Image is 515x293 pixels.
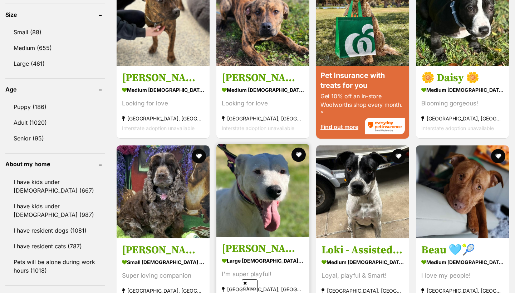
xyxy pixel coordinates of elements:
[421,257,504,267] strong: medium [DEMOGRAPHIC_DATA] Dog
[122,257,204,267] strong: small [DEMOGRAPHIC_DATA] Dog
[322,257,404,267] strong: medium [DEMOGRAPHIC_DATA] Dog
[222,85,304,95] strong: medium [DEMOGRAPHIC_DATA] Dog
[5,40,105,55] a: Medium (655)
[122,125,195,131] span: Interstate adoption unavailable
[117,145,210,238] img: Carla - Cocker Spaniel Dog
[421,99,504,109] div: Blooming gorgeous!
[216,66,309,139] a: [PERSON_NAME] medium [DEMOGRAPHIC_DATA] Dog Looking for love [GEOGRAPHIC_DATA], [GEOGRAPHIC_DATA]...
[122,99,204,109] div: Looking for love
[316,145,409,238] img: Loki - Assisted Rehome 🎾 - Australian Cattle Dog x Bull Arab Dog
[122,114,204,124] strong: [GEOGRAPHIC_DATA], [GEOGRAPHIC_DATA]
[391,149,406,163] button: favourite
[416,66,509,139] a: 🌼 Daisy 🌼 medium [DEMOGRAPHIC_DATA] Dog Blooming gorgeous! [GEOGRAPHIC_DATA], [GEOGRAPHIC_DATA] I...
[122,271,204,280] div: Super loving companion
[122,243,204,257] h3: [PERSON_NAME]
[5,131,105,146] a: Senior (95)
[122,71,204,85] h3: [PERSON_NAME]
[222,269,304,279] div: I'm super playful!
[222,242,304,255] h3: [PERSON_NAME] - Assisted Rehome 🌼
[5,11,105,18] header: Size
[322,243,404,257] h3: Loki - Assisted Rehome 🎾
[5,56,105,71] a: Large (461)
[242,279,257,292] span: Close
[222,114,304,124] strong: [GEOGRAPHIC_DATA], [GEOGRAPHIC_DATA]
[5,86,105,93] header: Age
[421,271,504,280] div: I love my people!
[416,145,509,238] img: Beau 🩵🎾 - American Staffordshire Terrier Dog
[122,85,204,95] strong: medium [DEMOGRAPHIC_DATA] Dog
[421,125,494,131] span: Interstate adoption unavailable
[5,174,105,198] a: I have kids under [DEMOGRAPHIC_DATA] (667)
[291,148,306,162] button: favourite
[222,125,294,131] span: Interstate adoption unavailable
[491,149,505,163] button: favourite
[322,271,404,280] div: Loyal, playful & Smart!
[5,25,105,40] a: Small (88)
[421,114,504,124] strong: [GEOGRAPHIC_DATA], [GEOGRAPHIC_DATA]
[5,115,105,130] a: Adult (1020)
[421,85,504,95] strong: medium [DEMOGRAPHIC_DATA] Dog
[5,223,105,238] a: I have resident dogs (1081)
[222,99,304,109] div: Looking for love
[5,239,105,254] a: I have resident cats (787)
[5,161,105,167] header: About my home
[222,71,304,85] h3: [PERSON_NAME]
[5,99,105,114] a: Puppy (186)
[117,66,210,139] a: [PERSON_NAME] medium [DEMOGRAPHIC_DATA] Dog Looking for love [GEOGRAPHIC_DATA], [GEOGRAPHIC_DATA]...
[192,149,206,163] button: favourite
[421,243,504,257] h3: Beau 🩵🎾
[5,199,105,222] a: I have kids under [DEMOGRAPHIC_DATA] (987)
[5,254,105,278] a: Pets will be alone during work hours (1018)
[222,255,304,266] strong: large [DEMOGRAPHIC_DATA] Dog
[216,144,309,237] img: Anna - Assisted Rehome 🌼 - Wolfhound Dog
[421,71,504,85] h3: 🌼 Daisy 🌼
